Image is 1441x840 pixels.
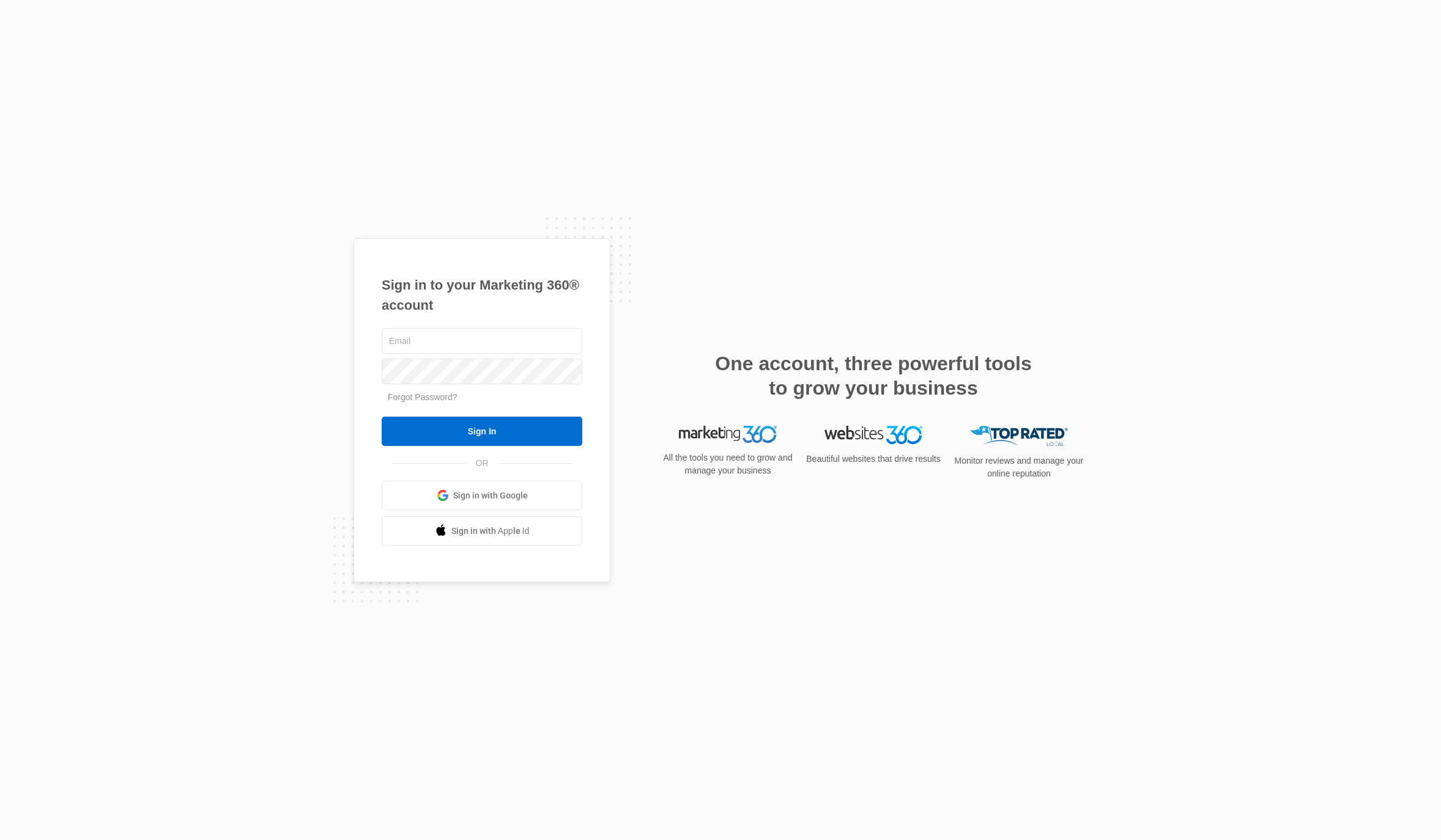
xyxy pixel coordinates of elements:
a: Sign in with Apple Id [382,516,582,546]
input: Sign In [382,417,582,446]
input: Email [382,328,582,354]
span: Sign in with Google [453,489,528,502]
p: All the tools you need to grow and manage your business [659,451,796,477]
h2: One account, three powerful tools to grow your business [711,351,1035,400]
a: Sign in with Google [382,481,582,510]
img: Marketing 360 [679,426,777,443]
span: Sign in with Apple Id [451,525,530,538]
p: Monitor reviews and manage your online reputation [950,455,1087,480]
img: Top Rated Local [970,426,1068,446]
h1: Sign in to your Marketing 360® account [382,275,582,315]
img: Websites 360 [824,426,922,444]
a: Forgot Password? [388,392,457,402]
span: OR [467,457,497,470]
p: Beautiful websites that drive results [805,453,942,466]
